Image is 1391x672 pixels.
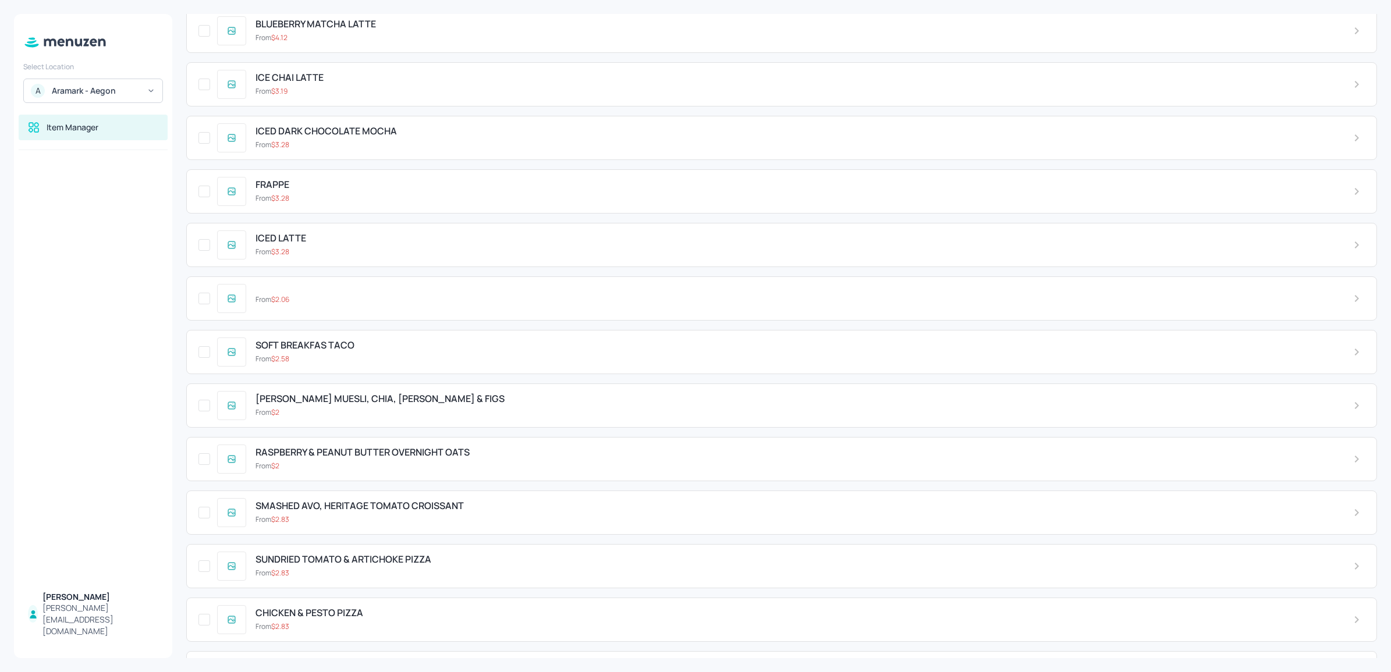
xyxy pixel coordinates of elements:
p: From [256,354,289,364]
span: $ 2 [271,407,279,417]
span: $ 2.83 [271,568,289,578]
span: $ 3.28 [271,140,289,150]
span: RASPBERRY & PEANUT BUTTER OVERNIGHT OATS [256,447,470,458]
p: From [256,33,288,43]
span: $ 2 [271,461,279,471]
span: [PERSON_NAME] MUESLI, CHIA, [PERSON_NAME] & FIGS [256,393,505,404]
p: From [256,86,288,97]
span: $ 2.58 [271,354,289,364]
span: SUNDRIED TOMATO & ARTICHOKE PIZZA [256,554,431,565]
div: Item Manager [47,122,98,133]
div: Aramark - Aegon [52,85,140,97]
p: From [256,247,289,257]
span: ICED DARK CHOCOLATE MOCHA [256,126,397,137]
p: From [256,514,289,525]
span: $ 4.12 [271,33,288,42]
p: From [256,407,279,418]
p: From [256,568,289,578]
p: From [256,621,289,632]
span: $ 3.28 [271,247,289,257]
div: A [31,84,45,98]
div: [PERSON_NAME] [42,591,158,603]
p: From [256,294,289,305]
div: [PERSON_NAME][EMAIL_ADDRESS][DOMAIN_NAME] [42,602,158,637]
span: $ 3.28 [271,193,289,203]
span: ICE CHAI LATTE [256,72,324,83]
div: Select Location [23,62,163,72]
span: $ 3.19 [271,86,288,96]
span: ICED LATTE [256,233,306,244]
span: $ 2.83 [271,514,289,524]
p: From [256,140,289,150]
span: CHICKEN & PESTO PIZZA [256,607,363,618]
span: SMASHED AVO, HERITAGE TOMATO CROISSANT [256,500,464,511]
span: $ 2.06 [271,294,289,304]
p: From [256,193,289,204]
p: From [256,461,279,471]
span: $ 2.83 [271,621,289,631]
span: SOFT BREAKFAS TACO [256,340,354,351]
span: BLUEBERRY MATCHA LATTE [256,19,376,30]
span: FRAPPE [256,179,289,190]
